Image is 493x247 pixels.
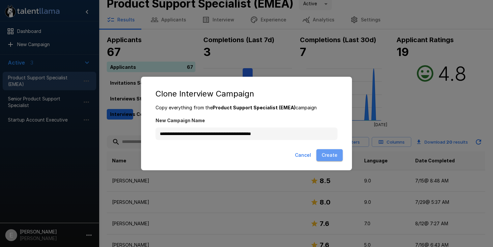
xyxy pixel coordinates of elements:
button: Cancel [292,149,314,161]
h2: Clone Interview Campaign [148,83,345,104]
label: New Campaign Name [156,118,337,124]
button: Create [316,149,343,161]
p: Copy everything from the campaign [156,104,337,111]
b: Product Support Specialist (EMEA) [213,105,296,110]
